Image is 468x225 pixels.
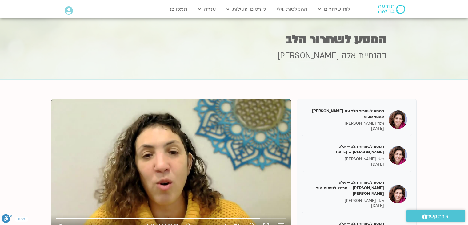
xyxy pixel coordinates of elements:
[82,34,386,46] h1: המסע לשחרור הלב
[306,108,384,119] h5: המסע לשחרור הלב עם [PERSON_NAME] – מפגש מבוא
[306,198,384,203] p: אלה [PERSON_NAME]
[306,157,384,162] p: אלה [PERSON_NAME]
[358,50,386,61] span: בהנחיית
[165,3,190,15] a: תמכו בנו
[306,162,384,167] p: [DATE]
[306,203,384,208] p: [DATE]
[274,3,310,15] a: ההקלטות שלי
[378,5,405,14] img: תודעה בריאה
[389,110,407,129] img: המסע לשחרור הלב עם אלה טולנאי – מפגש מבוא
[427,212,450,221] span: יצירת קשר
[223,3,269,15] a: קורסים ופעילות
[195,3,219,15] a: עזרה
[315,3,353,15] a: לוח שידורים
[406,210,465,222] a: יצירת קשר
[306,121,384,126] p: אלה [PERSON_NAME]
[389,146,407,165] img: המסע לשחרור הלב – אלה טולנאי – 12/11/24
[306,180,384,197] h5: המסע לשחרור הלב – אלה [PERSON_NAME] – תרגול לטיפוח טוב [PERSON_NAME]
[306,126,384,131] p: [DATE]
[306,144,384,155] h5: המסע לשחרור הלב – אלה [PERSON_NAME] – [DATE]
[389,185,407,203] img: המסע לשחרור הלב – אלה טולנאי – תרגול לטיפוח טוב לב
